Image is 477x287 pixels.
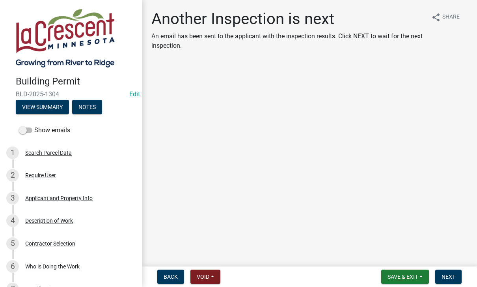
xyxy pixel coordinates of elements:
button: Save & Exit [381,270,429,284]
div: 4 [6,214,19,227]
div: 6 [6,260,19,273]
h1: Another Inspection is next [151,9,425,28]
div: Require User [25,173,56,178]
a: Edit [129,90,140,98]
img: City of La Crescent, Minnesota [16,8,115,68]
button: Void [190,270,220,284]
p: An email has been sent to the applicant with the inspection results. Click NEXT to wait for the n... [151,32,425,51]
label: Show emails [19,126,70,135]
button: Back [157,270,184,284]
div: 2 [6,169,19,182]
wm-modal-confirm: Summary [16,104,69,111]
span: Share [442,13,460,22]
div: Contractor Selection [25,241,75,246]
div: 5 [6,237,19,250]
div: Description of Work [25,218,73,223]
wm-modal-confirm: Notes [72,104,102,111]
div: 3 [6,192,19,204]
button: shareShare [425,9,466,25]
div: Who is Doing the Work [25,264,80,269]
span: BLD-2025-1304 [16,90,126,98]
span: Back [164,274,178,280]
span: Next [442,274,455,280]
h4: Building Permit [16,76,136,87]
span: Void [197,274,209,280]
div: Applicant and Property Info [25,195,93,201]
button: View Summary [16,100,69,114]
i: share [431,13,441,22]
button: Notes [72,100,102,114]
div: 1 [6,146,19,159]
wm-modal-confirm: Edit Application Number [129,90,140,98]
span: Save & Exit [388,274,418,280]
div: Search Parcel Data [25,150,72,156]
button: Next [435,270,462,284]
